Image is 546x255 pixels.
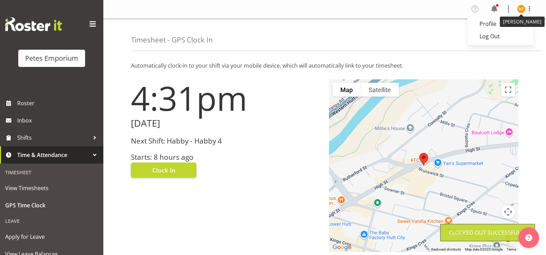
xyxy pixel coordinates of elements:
h4: Timesheet - GPS Clock In [131,36,213,44]
span: Map data ©2025 Google [465,247,503,251]
img: nicole-thomson8388.jpg [517,5,525,13]
h3: Starts: 8 hours ago [131,153,321,161]
a: Terms (opens in new tab) [507,247,516,251]
span: Clock In [152,166,175,175]
button: Toggle fullscreen view [501,83,515,97]
h3: Next Shift: Habby - Habby 4 [131,137,321,145]
span: View Timesheets [5,183,98,193]
button: Clock In [131,163,196,178]
span: Time & Attendance [17,150,90,160]
div: Clocked out Successfully [449,228,526,237]
p: Automatically clock-in to your shift via your mobile device, which will automatically link to you... [131,61,518,70]
img: Rosterit website logo [5,17,62,31]
button: Map camera controls [501,205,515,219]
span: Inbox [17,115,100,126]
span: GPS Time Clock [5,200,98,210]
span: Shifts [17,133,90,143]
a: Apply for Leave [2,228,102,245]
a: View Timesheets [2,179,102,197]
span: Apply for Leave [5,232,98,242]
div: Timesheet [2,165,102,179]
h1: 4:31pm [131,79,321,117]
h2: [DATE] [131,118,321,129]
button: Show street map [332,83,361,97]
div: Leave [2,214,102,228]
a: Log Out [467,30,534,42]
a: Open this area in Google Maps (opens a new window) [331,243,353,252]
img: Google [331,243,353,252]
span: Roster [17,98,100,108]
div: Petes Emporium [25,53,78,63]
button: Keyboard shortcuts [431,247,461,252]
button: Show satellite imagery [361,83,399,97]
a: Profile [467,18,534,30]
a: GPS Time Clock [2,197,102,214]
img: help-xxl-2.png [525,234,532,241]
